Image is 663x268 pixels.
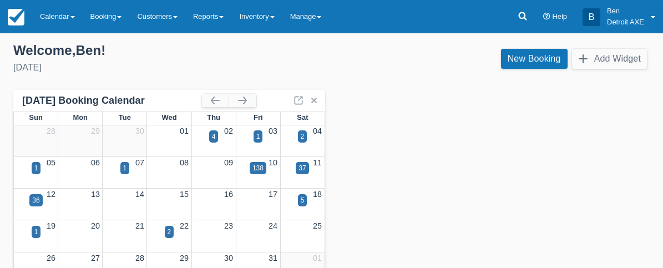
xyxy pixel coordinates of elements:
[224,254,233,262] a: 30
[47,221,55,230] a: 19
[161,113,176,122] span: Wed
[47,254,55,262] a: 26
[8,9,24,26] img: checkfront-main-nav-mini-logo.png
[298,163,306,173] div: 37
[13,61,323,74] div: [DATE]
[224,127,233,135] a: 02
[269,127,277,135] a: 03
[135,190,144,199] a: 14
[269,221,277,230] a: 24
[313,158,322,167] a: 11
[301,195,305,205] div: 5
[313,190,322,199] a: 18
[91,127,100,135] a: 29
[180,127,189,135] a: 01
[34,163,38,173] div: 1
[572,49,647,69] button: Add Widget
[552,12,567,21] span: Help
[607,6,644,17] p: Ben
[254,113,263,122] span: Fri
[543,13,550,21] i: Help
[123,163,127,173] div: 1
[301,132,305,141] div: 2
[180,190,189,199] a: 15
[91,190,100,199] a: 13
[607,17,644,28] p: Detroit AXE
[119,113,131,122] span: Tue
[180,221,189,230] a: 22
[91,254,100,262] a: 27
[135,127,144,135] a: 30
[269,254,277,262] a: 31
[256,132,260,141] div: 1
[269,158,277,167] a: 10
[13,42,323,59] div: Welcome , Ben !
[501,49,568,69] a: New Booking
[47,158,55,167] a: 05
[22,94,202,107] div: [DATE] Booking Calendar
[29,113,42,122] span: Sun
[73,113,88,122] span: Mon
[212,132,216,141] div: 4
[224,190,233,199] a: 16
[47,127,55,135] a: 28
[91,158,100,167] a: 06
[297,113,308,122] span: Sat
[313,254,322,262] a: 01
[252,163,264,173] div: 138
[313,221,322,230] a: 25
[224,158,233,167] a: 09
[207,113,220,122] span: Thu
[180,254,189,262] a: 29
[135,221,144,230] a: 21
[47,190,55,199] a: 12
[168,227,171,237] div: 2
[583,8,600,26] div: B
[313,127,322,135] a: 04
[34,227,38,237] div: 1
[135,158,144,167] a: 07
[224,221,233,230] a: 23
[135,254,144,262] a: 28
[32,195,39,205] div: 36
[180,158,189,167] a: 08
[91,221,100,230] a: 20
[269,190,277,199] a: 17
